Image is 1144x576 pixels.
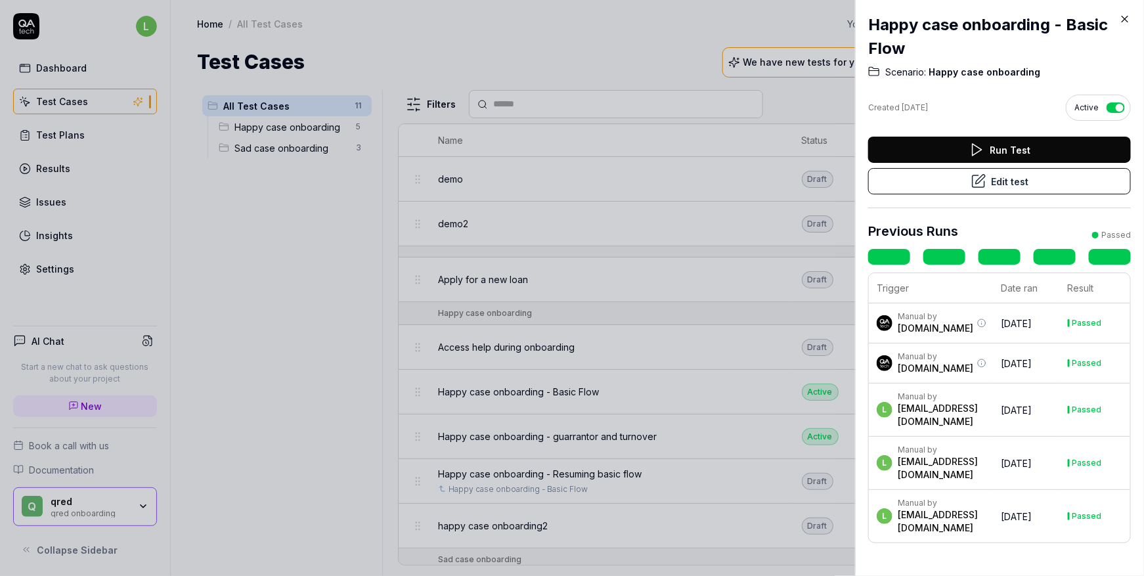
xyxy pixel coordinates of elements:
span: Scenario: [885,66,926,79]
th: Trigger [869,273,993,303]
h3: Previous Runs [868,221,958,241]
button: Edit test [868,168,1131,194]
div: Manual by [898,445,988,455]
div: [EMAIL_ADDRESS][DOMAIN_NAME] [898,508,988,535]
time: [DATE] [1001,358,1032,369]
div: Manual by [898,351,973,362]
h2: Happy case onboarding - Basic Flow [868,13,1131,60]
div: [EMAIL_ADDRESS][DOMAIN_NAME] [898,402,988,428]
span: l [877,455,892,471]
div: Manual by [898,498,988,508]
div: Passed [1072,512,1102,520]
time: [DATE] [902,102,928,112]
span: l [877,402,892,418]
div: Passed [1072,359,1102,367]
div: Manual by [898,391,988,402]
span: l [877,508,892,524]
div: [DOMAIN_NAME] [898,362,973,375]
img: 7ccf6c19-61ad-4a6c-8811-018b02a1b829.jpg [877,315,892,331]
div: Manual by [898,311,973,322]
span: Happy case onboarding [926,66,1040,79]
img: 7ccf6c19-61ad-4a6c-8811-018b02a1b829.jpg [877,355,892,371]
button: More information [976,357,988,369]
div: Passed [1072,406,1102,414]
time: [DATE] [1001,318,1032,329]
div: Passed [1072,459,1102,467]
div: Created [868,102,928,114]
div: Passed [1072,319,1102,327]
time: [DATE] [1001,511,1032,522]
button: More information [976,317,988,329]
time: [DATE] [1001,458,1032,469]
th: Date ran [993,273,1060,303]
button: Run Test [868,137,1131,163]
span: Active [1074,102,1099,114]
time: [DATE] [1001,405,1032,416]
th: Result [1060,273,1130,303]
div: [EMAIL_ADDRESS][DOMAIN_NAME] [898,455,988,481]
div: Passed [1101,229,1131,241]
div: [DOMAIN_NAME] [898,322,973,335]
